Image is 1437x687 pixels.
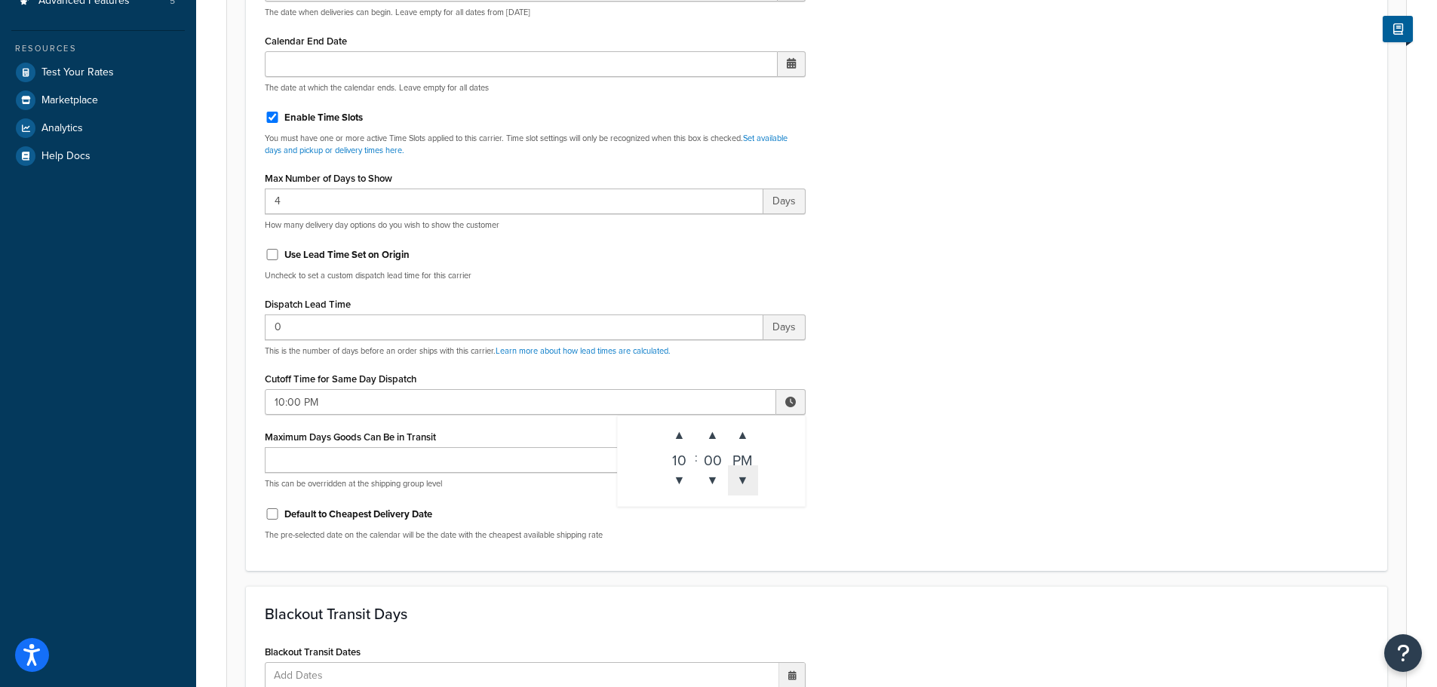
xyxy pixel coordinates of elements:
p: This can be overridden at the shipping group level [265,478,806,489]
label: Dispatch Lead Time [265,299,351,310]
p: The pre-selected date on the calendar will be the date with the cheapest available shipping rate [265,529,806,541]
p: The date at which the calendar ends. Leave empty for all dates [265,82,806,94]
div: PM [728,450,758,465]
p: This is the number of days before an order ships with this carrier. [265,345,806,357]
label: Use Lead Time Set on Origin [284,248,410,262]
span: Test Your Rates [41,66,114,79]
p: You must have one or more active Time Slots applied to this carrier. Time slot settings will only... [265,133,806,156]
label: Max Number of Days to Show [265,173,392,184]
a: Test Your Rates [11,59,185,86]
span: ▲ [698,420,728,450]
label: Calendar End Date [265,35,347,47]
button: Show Help Docs [1383,16,1413,42]
p: How many delivery day options do you wish to show the customer [265,219,806,231]
span: Analytics [41,122,83,135]
div: 10 [665,450,695,465]
button: Open Resource Center [1384,634,1422,672]
h3: Blackout Transit Days [265,606,1368,622]
p: Uncheck to set a custom dispatch lead time for this carrier [265,270,806,281]
p: The date when deliveries can begin. Leave empty for all dates from [DATE] [265,7,806,18]
label: Blackout Transit Dates [265,646,361,658]
span: ▼ [728,465,758,495]
a: Help Docs [11,143,185,170]
div: Resources [11,42,185,55]
a: Learn more about how lead times are calculated. [496,345,671,357]
span: ▼ [665,465,695,495]
span: ▲ [728,420,758,450]
span: Days [763,314,806,340]
div: : [695,420,698,495]
a: Marketplace [11,87,185,114]
label: Maximum Days Goods Can Be in Transit [265,431,436,443]
label: Cutoff Time for Same Day Dispatch [265,373,416,385]
span: Marketplace [41,94,98,107]
span: Help Docs [41,150,91,163]
a: Set available days and pickup or delivery times here. [265,132,788,155]
span: Days [763,189,806,214]
a: Analytics [11,115,185,142]
span: ▼ [698,465,728,495]
label: Enable Time Slots [284,111,363,124]
div: 00 [698,450,728,465]
label: Default to Cheapest Delivery Date [284,508,432,521]
span: ▲ [665,420,695,450]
